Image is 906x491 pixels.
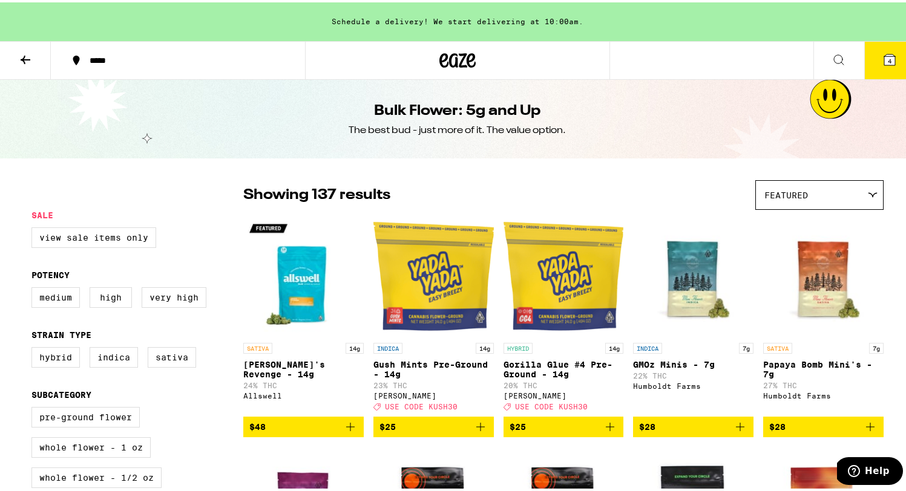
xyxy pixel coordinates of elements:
[373,389,494,397] div: [PERSON_NAME]
[90,345,138,365] label: Indica
[763,213,884,334] img: Humboldt Farms - Papaya Bomb Mini's - 7g
[633,213,753,334] img: Humboldt Farms - GMOz Minis - 7g
[346,340,364,351] p: 14g
[515,400,588,408] span: USE CODE KUSH30
[763,340,792,351] p: SATIVA
[763,379,884,387] p: 27% THC
[90,285,132,305] label: High
[763,357,884,377] p: Papaya Bomb Mini's - 7g
[249,420,266,429] span: $48
[504,414,624,435] button: Add to bag
[869,340,884,351] p: 7g
[31,405,140,425] label: Pre-ground Flower
[639,420,655,429] span: $28
[31,208,53,218] legend: Sale
[379,420,396,429] span: $25
[769,420,786,429] span: $28
[375,99,541,119] h1: Bulk Flower: 5g and Up
[504,213,624,334] img: Yada Yada - Gorilla Glue #4 Pre-Ground - 14g
[243,357,364,377] p: [PERSON_NAME]'s Revenge - 14g
[633,340,662,351] p: INDICA
[373,357,494,377] p: Gush Mints Pre-Ground - 14g
[243,213,364,334] img: Allswell - Jack's Revenge - 14g
[31,285,80,305] label: Medium
[633,414,753,435] button: Add to bag
[763,414,884,435] button: Add to bag
[31,225,156,245] label: View Sale Items Only
[476,340,494,351] p: 14g
[349,122,566,135] div: The best bud - just more of it. The value option.
[633,357,753,367] p: GMOz Minis - 7g
[373,340,402,351] p: INDICA
[504,340,533,351] p: HYBRID
[763,389,884,397] div: Humboldt Farms
[888,55,891,62] span: 4
[764,188,808,198] span: Featured
[633,380,753,388] div: Humboldt Farms
[31,328,91,337] legend: Strain Type
[763,213,884,414] a: Open page for Papaya Bomb Mini's - 7g from Humboldt Farms
[243,414,364,435] button: Add to bag
[504,357,624,377] p: Gorilla Glue #4 Pre-Ground - 14g
[31,388,91,397] legend: Subcategory
[243,379,364,387] p: 24% THC
[633,369,753,377] p: 22% THC
[373,213,494,334] img: Yada Yada - Gush Mints Pre-Ground - 14g
[243,183,390,203] p: Showing 137 results
[243,213,364,414] a: Open page for Jack's Revenge - 14g from Allswell
[243,340,272,351] p: SATIVA
[31,268,70,278] legend: Potency
[373,414,494,435] button: Add to bag
[837,455,903,485] iframe: Opens a widget where you can find more information
[142,285,206,305] label: Very High
[148,345,196,365] label: Sativa
[633,213,753,414] a: Open page for GMOz Minis - 7g from Humboldt Farms
[31,465,162,486] label: Whole Flower - 1/2 oz
[31,435,151,455] label: Whole Flower - 1 oz
[373,213,494,414] a: Open page for Gush Mints Pre-Ground - 14g from Yada Yada
[739,340,753,351] p: 7g
[504,389,624,397] div: [PERSON_NAME]
[385,400,458,408] span: USE CODE KUSH30
[504,213,624,414] a: Open page for Gorilla Glue #4 Pre-Ground - 14g from Yada Yada
[504,379,624,387] p: 20% THC
[243,389,364,397] div: Allswell
[373,379,494,387] p: 23% THC
[605,340,623,351] p: 14g
[510,420,526,429] span: $25
[31,345,80,365] label: Hybrid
